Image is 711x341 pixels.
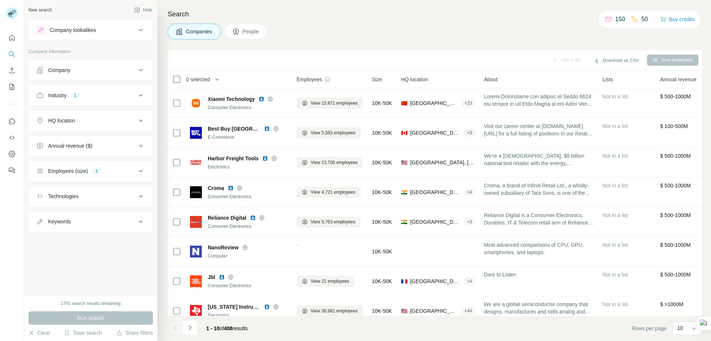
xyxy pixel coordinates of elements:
[484,212,594,226] span: Reliance Digital is a Consumer Electronics, Durables, IT & Telecom retail arm of Reliance Retail ...
[190,127,202,139] img: Logo of Best Buy Canada
[48,218,71,225] div: Keywords
[484,271,594,278] span: Dare to Listen
[461,100,475,106] div: + 23
[484,152,594,167] span: We're a [DEMOGRAPHIC_DATA], $8 billion national tool retailer with the energy, enthusiasm, and gr...
[602,183,628,188] span: Not in a list
[602,212,628,218] span: Not in a list
[190,305,202,317] img: Logo of Texas Instruments
[311,219,355,225] span: View 5,763 employees
[297,305,363,317] button: View 30,681 employees
[401,99,407,107] span: 🇨🇳
[401,278,407,285] span: 🇫🇷
[660,94,691,99] span: $ 500-1000M
[660,76,697,83] span: Annual revenue
[208,253,288,259] div: Computer
[29,137,153,155] button: Annual revenue ($)
[190,216,202,228] img: Logo of Reliance Digital
[208,312,288,319] div: Electronics
[410,129,461,137] span: [GEOGRAPHIC_DATA], [GEOGRAPHIC_DATA]
[48,66,70,74] div: Company
[208,184,224,192] span: Croma
[372,129,392,137] span: 10K-50K
[208,95,255,103] span: Xiaomi Technology
[464,219,475,225] div: + 3
[208,164,288,170] div: Electronics
[311,308,358,314] span: View 30,681 employees
[208,244,238,251] span: NanoReview
[64,329,102,337] button: Save search
[297,157,363,168] button: View 13,706 employees
[602,272,628,278] span: Not in a list
[206,325,220,331] span: 1 - 10
[660,242,691,248] span: $ 500-1000M
[29,21,153,39] button: Company lookalikes
[372,307,392,315] span: 10K-50K
[258,96,264,102] img: LinkedIn logo
[410,188,461,196] span: [GEOGRAPHIC_DATA], [GEOGRAPHIC_DATA]
[228,185,234,191] img: LinkedIn logo
[208,273,215,281] span: Jbl
[264,304,270,310] img: LinkedIn logo
[220,325,224,331] span: of
[410,159,475,166] span: [GEOGRAPHIC_DATA], [GEOGRAPHIC_DATA]
[297,187,361,198] button: View 4,721 employees
[410,278,461,285] span: [GEOGRAPHIC_DATA], [GEOGRAPHIC_DATA]|[GEOGRAPHIC_DATA]
[677,324,683,332] p: 10
[29,162,153,180] button: Employees (size)1
[219,274,225,280] img: LinkedIn logo
[6,115,18,128] button: Use Surfe on LinkedIn
[208,223,288,230] div: Consumer Electronics
[401,129,407,137] span: 🇨🇦
[297,242,298,248] span: -
[372,278,392,285] span: 10K-50K
[190,157,202,168] img: Logo of Harbor Freight Tools
[243,28,260,35] span: People
[190,246,202,258] img: Logo of NanoReview
[48,142,92,150] div: Annual revenue ($)
[588,55,644,66] button: Download as CSV
[71,92,80,99] div: 1
[6,31,18,45] button: Quick start
[208,125,260,132] span: Best Buy [GEOGRAPHIC_DATA]
[660,301,684,307] span: $ >1000M
[297,276,354,287] button: View 21 employees
[464,278,475,285] div: + 4
[29,187,153,205] button: Technologies
[48,167,88,175] div: Employees (size)
[410,218,461,226] span: [GEOGRAPHIC_DATA], [GEOGRAPHIC_DATA]
[297,98,363,109] button: View 13,871 employees
[190,275,202,287] img: Logo of Jbl
[61,300,121,307] div: 1791 search results remaining
[297,216,361,227] button: View 5,763 employees
[311,100,358,106] span: View 13,871 employees
[401,218,407,226] span: 🇮🇳
[372,99,392,107] span: 10K-50K
[190,97,202,109] img: Logo of Xiaomi Technology
[602,76,613,83] span: Lists
[660,123,688,129] span: $ 100-500M
[602,242,628,248] span: Not in a list
[484,241,594,256] span: Most advanced comparisons of CPU, GPU, smartphones, and laptops.
[29,329,50,337] button: Clear
[297,127,361,138] button: View 5,583 employees
[50,26,96,34] div: Company lookalikes
[484,93,594,108] span: Loremi Dolorsitame con adipisc el Seddo 6624 eiu tempor in utl Etdo Magna al eni Admi Veni Quisn ...
[92,168,101,174] div: 1
[6,80,18,94] button: My lists
[632,325,667,332] span: Rows per page
[401,188,407,196] span: 🇮🇳
[641,15,648,24] p: 50
[660,153,691,159] span: $ 500-1000M
[311,189,355,196] span: View 4,721 employees
[401,159,407,166] span: 🇺🇸
[6,64,18,77] button: Enrich CSV
[129,4,157,16] button: Hide
[311,278,349,285] span: View 21 employees
[401,307,407,315] span: 🇺🇸
[660,212,691,218] span: $ 500-1000M
[602,301,628,307] span: Not in a list
[116,329,153,337] button: Share filters
[48,117,75,124] div: HQ location
[660,272,691,278] span: $ 500-1000M
[208,104,288,111] div: Consumer Electronics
